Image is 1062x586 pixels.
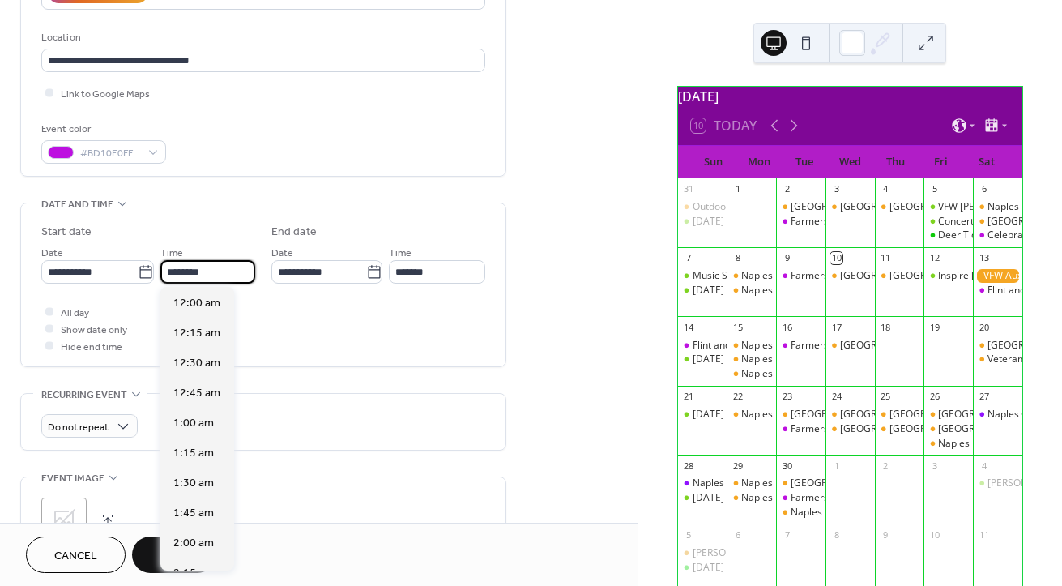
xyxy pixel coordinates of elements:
[923,229,973,242] div: Deer Tick wsg/Gymshorts
[830,321,842,333] div: 17
[727,367,776,381] div: Naples Library - Book Club
[830,460,842,472] div: 1
[830,528,842,541] div: 8
[776,200,825,214] div: Naples Library - Senior Social Hr
[693,561,911,575] div: [DATE] Social Happy Hr w/ Cap [PERSON_NAME]
[791,339,864,353] div: Farmers Market
[791,269,864,283] div: Farmers Market
[678,339,727,353] div: Flint and Steel Fall Fest - Hospeace House
[678,353,727,366] div: Sunday Social Happy Hour w/ Ric Robertson and Aaron Lipp
[978,321,990,333] div: 20
[736,146,782,178] div: Mon
[41,224,92,241] div: Start date
[825,339,875,353] div: Naples Library - Mahjong
[693,200,755,214] div: Outdoor Yoga
[840,200,1055,214] div: [GEOGRAPHIC_DATA] - Community Garden Day
[825,269,875,283] div: Naples Library - Mahjong
[61,322,127,339] span: Show date only
[41,387,127,404] span: Recurring event
[731,460,744,472] div: 29
[889,422,1051,436] div: [GEOGRAPHIC_DATA] - Gentle Yoga
[928,391,940,403] div: 26
[973,269,1022,283] div: VFW Auxiliary Fishing Tournament
[840,422,1034,436] div: [GEOGRAPHIC_DATA] - Grape Walk History
[781,460,793,472] div: 30
[825,408,875,421] div: Naples Library - Mahjong
[173,295,220,312] span: 12:00 am
[776,215,825,229] div: Farmers Market
[923,215,973,229] div: Concert in the Pines
[678,284,727,297] div: Sunday Social Happy Hr w/ Jackson Cavalier
[923,269,973,283] div: Inspire Moore Winery - LIVE MUSIC
[683,321,695,333] div: 14
[880,252,892,264] div: 11
[678,546,727,560] div: Hunt Hollow 5K
[776,269,825,283] div: Farmers Market
[923,408,973,421] div: Naples Library - Grape Tasting
[41,470,104,487] span: Event image
[41,245,63,262] span: Date
[173,385,220,402] span: 12:45 am
[727,491,776,505] div: Naples Library - Stroke Prevention Presentation
[776,422,825,436] div: Farmers Market
[973,339,1022,353] div: Naples Library - Plant Share
[964,146,1009,178] div: Sat
[678,561,727,575] div: Sunday Social Happy Hr w/ Cap Cooke
[938,229,1054,242] div: Deer Tick wsg/Gymshorts
[830,252,842,264] div: 10
[741,408,864,421] div: Naples Library - Chair Yoga
[919,146,964,178] div: Fri
[875,200,924,214] div: Naples Library - Gentle Yoga
[678,87,1022,106] div: [DATE]
[678,491,727,505] div: Sunday Social Happy Hr w/ Cammy Enaharo
[973,215,1022,229] div: Naples Library - Death Cafe
[41,498,87,543] div: ;
[683,391,695,403] div: 21
[727,477,776,490] div: Naples Library - Chair Yoga
[938,215,1028,229] div: Concert in the Pines
[26,537,126,573] a: Cancel
[872,146,918,178] div: Thu
[731,321,744,333] div: 15
[173,475,214,492] span: 1:30 am
[693,339,880,353] div: Flint and Steel Fall Fest - Hospeace House
[741,477,864,490] div: Naples Library - Chair Yoga
[727,353,776,366] div: Naples Library - Youth Corps Makers Market Info Session
[173,565,214,582] span: 2:15 am
[678,200,727,214] div: Outdoor Yoga
[173,355,220,372] span: 12:30 am
[693,546,816,560] div: [PERSON_NAME] Hollow 5K
[923,422,973,436] div: Naples Library - PreK Story Time
[973,229,1022,242] div: Celebrate Naples
[776,408,825,421] div: Naples Library - Senior Social Hr
[741,353,998,366] div: Naples Library - Youth Corps Makers Market Info Session
[825,422,875,436] div: Naples Library - Grape Walk History
[827,146,872,178] div: Wed
[683,183,695,195] div: 31
[840,408,1044,421] div: [GEOGRAPHIC_DATA] - [GEOGRAPHIC_DATA]
[781,391,793,403] div: 23
[880,528,892,541] div: 9
[781,321,793,333] div: 16
[880,460,892,472] div: 2
[693,477,791,490] div: Naples Grape Festival
[978,252,990,264] div: 13
[889,269,1051,283] div: [GEOGRAPHIC_DATA] - Gentle Yoga
[889,200,1051,214] div: [GEOGRAPHIC_DATA] - Gentle Yoga
[825,200,875,214] div: Naples Library - Community Garden Day
[880,321,892,333] div: 18
[928,321,940,333] div: 19
[741,367,860,381] div: Naples Library - Book Club
[727,284,776,297] div: Naples Pop Up Pantry
[776,339,825,353] div: Farmers Market
[880,391,892,403] div: 25
[160,245,183,262] span: Time
[928,460,940,472] div: 3
[840,269,1044,283] div: [GEOGRAPHIC_DATA] - [GEOGRAPHIC_DATA]
[781,528,793,541] div: 7
[741,339,864,353] div: Naples Library - Chair Yoga
[781,183,793,195] div: 2
[173,535,214,552] span: 2:00 am
[693,491,890,505] div: [DATE] Social Happy Hr w/ [PERSON_NAME]
[80,145,140,162] span: #BD10E0FF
